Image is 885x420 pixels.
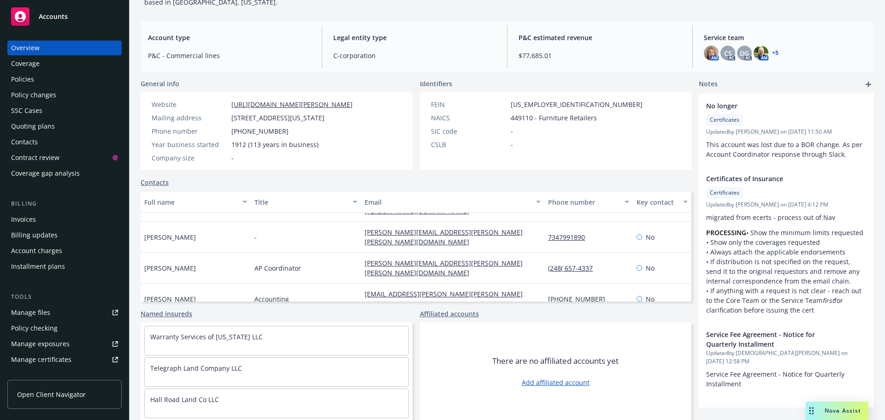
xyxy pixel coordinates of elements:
[365,259,523,277] a: [PERSON_NAME][EMAIL_ADDRESS][PERSON_NAME][PERSON_NAME][DOMAIN_NAME]
[7,88,122,102] a: Policy changes
[548,295,613,303] a: [PHONE_NUMBER]
[11,103,42,118] div: SSC Cases
[706,101,843,111] span: No longer
[431,140,507,149] div: CSLB
[39,13,68,20] span: Accounts
[11,166,80,181] div: Coverage gap analysis
[361,191,544,213] button: Email
[11,119,55,134] div: Quoting plans
[772,50,779,56] a: +5
[7,352,122,367] a: Manage certificates
[863,79,874,90] a: add
[11,259,65,274] div: Installment plans
[7,292,122,302] div: Tools
[706,228,746,237] strong: PROCESSING
[152,113,228,123] div: Mailing address
[492,355,619,367] span: There are no affiliated accounts yet
[7,368,122,383] a: Manage claims
[706,228,867,315] p: • Show the minimum limits requested • Show only the coverages requested • Always attach the appli...
[148,33,311,42] span: Account type
[699,94,874,166] div: No longerCertificatesUpdatedby [PERSON_NAME] on [DATE] 11:50 AMThis account was lost due to a BOR...
[17,390,86,399] span: Open Client Navigator
[144,232,196,242] span: [PERSON_NAME]
[825,407,861,414] span: Nova Assist
[254,197,347,207] div: Title
[11,88,56,102] div: Policy changes
[710,189,739,197] span: Certificates
[11,228,58,243] div: Billing updates
[420,309,479,319] a: Affiliated accounts
[806,402,817,420] div: Drag to move
[11,135,38,149] div: Contacts
[431,126,507,136] div: SIC code
[231,100,353,109] a: [URL][DOMAIN_NAME][PERSON_NAME]
[706,370,846,388] span: Service Fee Agreement - Notice for Quarterly Installment
[646,294,655,304] span: No
[7,212,122,227] a: Invoices
[144,197,237,207] div: Full name
[633,191,691,213] button: Key contact
[231,140,319,149] span: 1912 (113 years in business)
[704,46,719,60] img: photo
[7,150,122,165] a: Contract review
[365,197,531,207] div: Email
[431,113,507,123] div: NAICS
[806,402,868,420] button: Nova Assist
[11,352,71,367] div: Manage certificates
[704,33,867,42] span: Service team
[7,228,122,243] a: Billing updates
[519,33,681,42] span: P&C estimated revenue
[365,290,523,308] a: [EMAIL_ADDRESS][PERSON_NAME][PERSON_NAME][DOMAIN_NAME]
[333,33,496,42] span: Legal entity type
[150,332,263,341] a: Warranty Services of [US_STATE] LLC
[11,305,50,320] div: Manage files
[706,140,864,159] span: This account was lost due to a BOR change. As per Account Coordinator response through Slack.
[254,263,301,273] span: AP Coordinator
[822,296,834,305] em: first
[144,294,196,304] span: [PERSON_NAME]
[7,166,122,181] a: Coverage gap analysis
[7,243,122,258] a: Account charges
[7,305,122,320] a: Manage files
[7,41,122,55] a: Overview
[646,263,655,273] span: No
[7,337,122,351] a: Manage exposures
[544,191,632,213] button: Phone number
[706,174,843,183] span: Certificates of Insurance
[11,212,36,227] div: Invoices
[150,364,242,373] a: Telegraph Land Company LLC
[420,79,452,89] span: Identifiers
[365,228,523,246] a: [PERSON_NAME][EMAIL_ADDRESS][PERSON_NAME][PERSON_NAME][DOMAIN_NAME]
[7,103,122,118] a: SSC Cases
[141,191,251,213] button: Full name
[11,368,58,383] div: Manage claims
[706,349,867,366] span: Updated by [DEMOGRAPHIC_DATA][PERSON_NAME] on [DATE] 12:58 PM
[152,153,228,163] div: Company size
[11,243,62,258] div: Account charges
[7,259,122,274] a: Installment plans
[11,337,70,351] div: Manage exposures
[7,119,122,134] a: Quoting plans
[7,135,122,149] a: Contacts
[511,126,513,136] span: -
[740,48,749,58] span: DG
[144,263,196,273] span: [PERSON_NAME]
[141,177,169,187] a: Contacts
[548,264,600,272] a: (248( 657-4337
[254,232,257,242] span: -
[511,140,513,149] span: -
[11,56,40,71] div: Coverage
[511,113,597,123] span: 449110 - Furniture Retailers
[148,51,311,60] span: P&C - Commercial lines
[522,378,590,387] a: Add affiliated account
[7,56,122,71] a: Coverage
[231,126,289,136] span: [PHONE_NUMBER]
[152,126,228,136] div: Phone number
[231,113,324,123] span: [STREET_ADDRESS][US_STATE]
[710,116,739,124] span: Certificates
[706,128,867,136] span: Updated by [PERSON_NAME] on [DATE] 11:50 AM
[11,41,40,55] div: Overview
[637,197,678,207] div: Key contact
[724,48,732,58] span: CS
[11,150,59,165] div: Contract review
